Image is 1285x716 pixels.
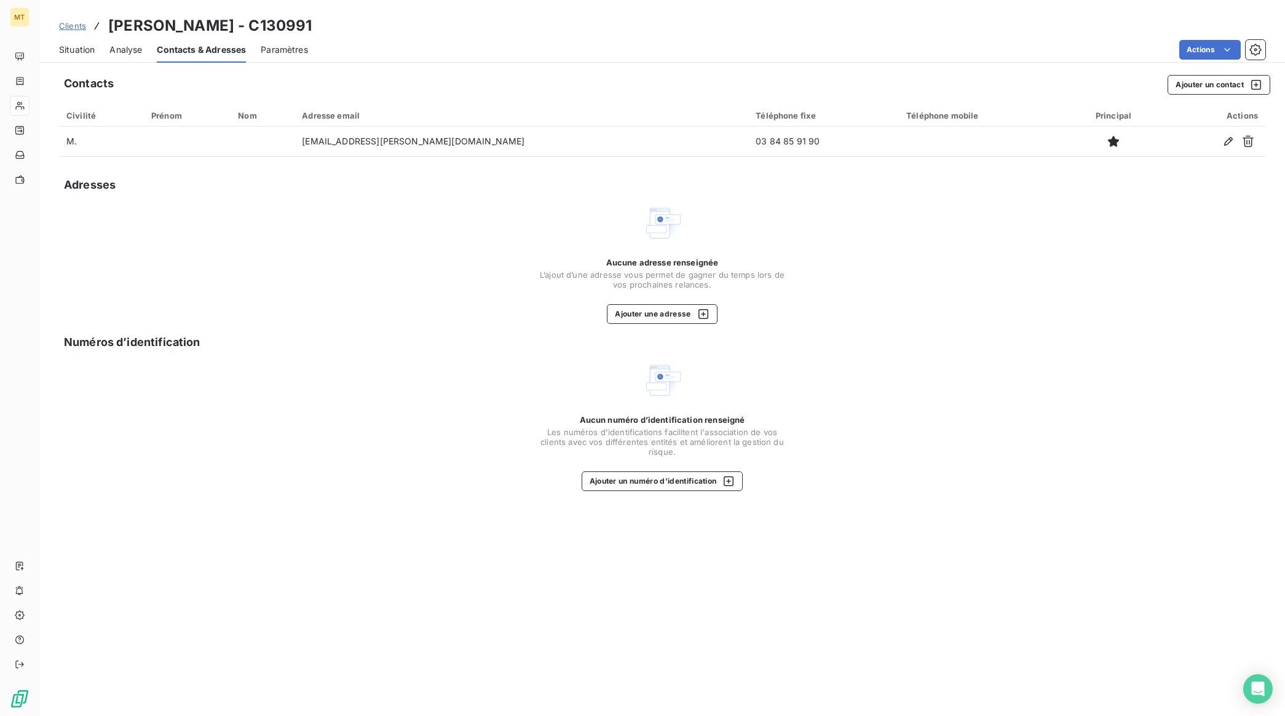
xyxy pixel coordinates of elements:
div: Prénom [151,111,223,120]
span: Aucune adresse renseignée [606,258,719,267]
div: Principal [1072,111,1154,120]
img: Empty state [642,361,682,400]
div: Téléphone fixe [756,111,892,120]
span: L’ajout d’une adresse vous permet de gagner du temps lors de vos prochaines relances. [539,270,785,289]
span: Situation [59,44,95,56]
div: Téléphone mobile [906,111,1058,120]
img: Logo LeanPay [10,689,30,709]
td: M. [59,127,144,156]
button: Ajouter un numéro d’identification [582,471,743,491]
span: Analyse [109,44,142,56]
h5: Contacts [64,75,114,92]
img: Empty state [642,203,682,243]
div: Adresse email [302,111,741,120]
span: Paramètres [261,44,308,56]
div: MT [10,7,30,27]
a: Clients [59,20,86,32]
h3: [PERSON_NAME] - C130991 [108,15,312,37]
div: Actions [1169,111,1258,120]
span: Clients [59,21,86,31]
td: [EMAIL_ADDRESS][PERSON_NAME][DOMAIN_NAME] [295,127,748,156]
button: Actions [1179,40,1241,60]
span: Contacts & Adresses [157,44,246,56]
button: Ajouter un contact [1168,75,1270,95]
div: Nom [238,111,287,120]
td: 03 84 85 91 90 [748,127,899,156]
button: Ajouter une adresse [607,304,717,324]
div: Civilité [66,111,136,120]
h5: Adresses [64,176,116,194]
h5: Numéros d’identification [64,334,200,351]
span: Les numéros d'identifications facilitent l'association de vos clients avec vos différentes entité... [539,427,785,457]
span: Aucun numéro d’identification renseigné [580,415,745,425]
div: Open Intercom Messenger [1243,674,1273,704]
